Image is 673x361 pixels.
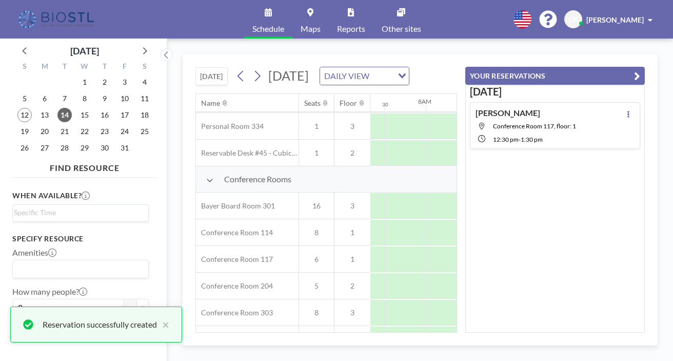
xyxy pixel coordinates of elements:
span: - [519,136,521,143]
div: Search for option [13,205,148,220]
button: [DATE] [195,67,228,85]
span: Sunday, October 5, 2025 [17,91,32,106]
span: 12:30 PM [493,136,519,143]
span: DAILY VIEW [322,69,371,83]
button: close [157,318,169,331]
h4: [PERSON_NAME] [476,108,540,118]
span: 1 [299,148,334,158]
div: F [114,61,134,74]
span: 3 [334,308,370,317]
span: Bayer Board Room 301 [196,201,275,211]
span: Conference Room 117 [196,255,273,264]
span: 5 [299,281,334,291]
input: Search for option [372,69,392,83]
div: Name [201,99,220,108]
span: [PERSON_NAME] [586,15,644,24]
span: Monday, October 27, 2025 [37,141,52,155]
input: Search for option [14,207,143,218]
span: Wednesday, October 15, 2025 [77,108,92,122]
span: 1 [334,228,370,237]
div: W [75,61,95,74]
h4: FIND RESOURCE [12,159,157,173]
button: YOUR RESERVATIONS [465,67,645,85]
span: Tuesday, October 21, 2025 [57,124,72,139]
div: 30 [382,101,388,108]
span: 3 [334,201,370,211]
button: - [124,299,136,316]
span: CK [568,15,578,24]
span: 8 [299,228,334,237]
div: Reservation successfully created [43,318,157,331]
img: organization-logo [16,9,98,30]
span: Tuesday, October 7, 2025 [57,91,72,106]
span: Saturday, October 18, 2025 [137,108,152,122]
div: Search for option [13,260,148,278]
span: Personal Room 334 [196,122,264,131]
span: 2 [334,281,370,291]
span: Saturday, October 25, 2025 [137,124,152,139]
div: T [94,61,114,74]
span: 1:30 PM [521,136,543,143]
span: 8 [299,308,334,317]
span: Conference Room 114 [196,228,273,237]
label: How many people? [12,287,87,297]
span: Monday, October 6, 2025 [37,91,52,106]
input: Search for option [14,262,143,276]
span: Tuesday, October 28, 2025 [57,141,72,155]
span: Friday, October 31, 2025 [117,141,132,155]
span: 2 [334,148,370,158]
span: Friday, October 24, 2025 [117,124,132,139]
div: T [55,61,75,74]
label: Amenities [12,248,56,258]
div: S [134,61,154,74]
span: Friday, October 3, 2025 [117,75,132,89]
span: Thursday, October 2, 2025 [97,75,112,89]
span: 3 [334,122,370,131]
span: Conference Room 303 [196,308,273,317]
div: Floor [340,99,357,108]
span: 1 [299,122,334,131]
span: Thursday, October 23, 2025 [97,124,112,139]
h3: [DATE] [470,85,640,98]
span: Sunday, October 26, 2025 [17,141,32,155]
span: Tuesday, October 14, 2025 [57,108,72,122]
span: Reservable Desk #45 - Cubicle Area (Office 206) [196,148,299,158]
span: Sunday, October 12, 2025 [17,108,32,122]
span: 16 [299,201,334,211]
span: Conference Rooms [224,174,291,184]
span: Saturday, October 11, 2025 [137,91,152,106]
div: Search for option [320,67,409,85]
span: 6 [299,255,334,264]
div: M [35,61,55,74]
span: Thursday, October 16, 2025 [97,108,112,122]
span: Wednesday, October 22, 2025 [77,124,92,139]
span: Wednesday, October 29, 2025 [77,141,92,155]
div: Seats [304,99,321,108]
span: Sunday, October 19, 2025 [17,124,32,139]
div: 8AM [418,98,431,105]
span: Other sites [382,25,421,33]
span: Conference Room 117, floor: 1 [493,122,576,130]
span: Thursday, October 30, 2025 [97,141,112,155]
span: Friday, October 10, 2025 [117,91,132,106]
span: Conference Room 204 [196,281,273,291]
span: Thursday, October 9, 2025 [97,91,112,106]
span: Friday, October 17, 2025 [117,108,132,122]
div: [DATE] [70,44,99,58]
span: Reports [337,25,365,33]
span: Monday, October 13, 2025 [37,108,52,122]
span: [DATE] [268,68,309,83]
div: S [15,61,35,74]
span: Wednesday, October 1, 2025 [77,75,92,89]
button: + [136,299,149,316]
span: Maps [301,25,321,33]
span: Saturday, October 4, 2025 [137,75,152,89]
span: 1 [334,255,370,264]
h3: Specify resource [12,234,149,243]
span: Schedule [252,25,284,33]
span: Monday, October 20, 2025 [37,124,52,139]
span: Wednesday, October 8, 2025 [77,91,92,106]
